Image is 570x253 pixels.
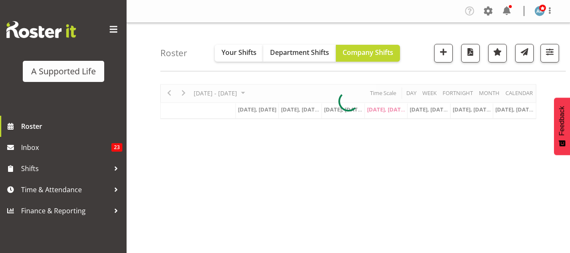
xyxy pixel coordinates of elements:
[263,45,336,62] button: Department Shifts
[21,204,110,217] span: Finance & Reporting
[434,44,453,63] button: Add a new shift
[461,44,480,63] button: Download a PDF of the roster according to the set date range.
[554,98,570,155] button: Feedback - Show survey
[222,48,257,57] span: Your Shifts
[535,6,545,16] img: alice-kendall5838.jpg
[558,106,566,136] span: Feedback
[21,162,110,175] span: Shifts
[215,45,263,62] button: Your Shifts
[160,48,187,58] h4: Roster
[343,48,393,57] span: Company Shifts
[21,120,122,133] span: Roster
[6,21,76,38] img: Rosterit website logo
[21,183,110,196] span: Time & Attendance
[31,65,96,78] div: A Supported Life
[488,44,507,63] button: Highlight an important date within the roster.
[336,45,400,62] button: Company Shifts
[515,44,534,63] button: Send a list of all shifts for the selected filtered period to all rostered employees.
[111,143,122,152] span: 23
[21,141,111,154] span: Inbox
[270,48,329,57] span: Department Shifts
[540,44,559,63] button: Filter Shifts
